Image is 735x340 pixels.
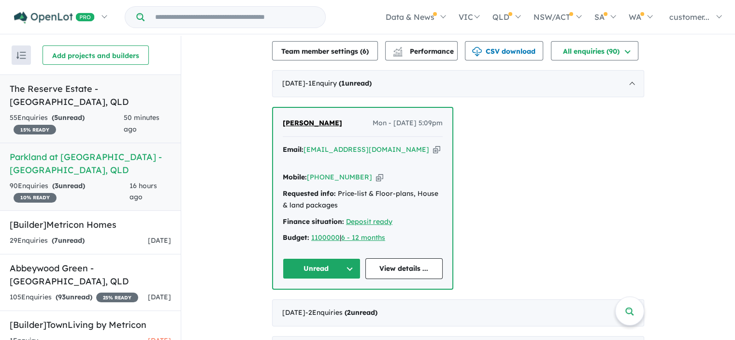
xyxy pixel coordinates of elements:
[362,47,366,56] span: 6
[14,12,95,24] img: Openlot PRO Logo White
[393,50,403,56] img: bar-chart.svg
[385,41,458,60] button: Performance
[54,113,58,122] span: 5
[10,112,123,135] div: 55 Enquir ies
[272,299,644,326] div: [DATE]
[10,82,171,108] h5: The Reserve Estate - [GEOGRAPHIC_DATA] , QLD
[283,258,360,279] button: Unread
[465,41,543,60] button: CSV download
[16,52,26,59] img: sort.svg
[365,258,443,279] a: View details ...
[394,47,454,56] span: Performance
[283,217,344,226] strong: Finance situation:
[272,70,644,97] div: [DATE]
[669,12,709,22] span: customer...
[305,79,372,88] span: - 1 Enquir y
[341,79,345,88] span: 1
[373,118,443,129] span: Mon - [DATE] 5:09pm
[52,181,85,190] strong: ( unread)
[272,41,378,60] button: Team member settings (6)
[148,293,171,301] span: [DATE]
[341,233,385,242] a: 6 - 12 months
[551,41,638,60] button: All enquiries (90)
[10,292,138,303] div: 105 Enquir ies
[472,47,482,57] img: download icon
[345,308,377,317] strong: ( unread)
[10,262,171,288] h5: Abbeywood Green - [GEOGRAPHIC_DATA] , QLD
[123,113,159,133] span: 50 minutes ago
[376,172,383,182] button: Copy
[283,173,307,181] strong: Mobile:
[14,125,56,134] span: 15 % READY
[303,145,429,154] a: [EMAIL_ADDRESS][DOMAIN_NAME]
[283,145,303,154] strong: Email:
[43,45,149,65] button: Add projects and builders
[52,113,85,122] strong: ( unread)
[283,188,443,211] div: Price-list & Floor-plans, House & land packages
[58,293,66,301] span: 93
[52,236,85,245] strong: ( unread)
[96,293,138,302] span: 25 % READY
[283,189,336,198] strong: Requested info:
[56,293,92,301] strong: ( unread)
[347,308,351,317] span: 2
[283,118,342,127] span: [PERSON_NAME]
[393,47,402,52] img: line-chart.svg
[10,150,171,177] h5: Parkland at [GEOGRAPHIC_DATA] - [GEOGRAPHIC_DATA] , QLD
[283,118,342,129] a: [PERSON_NAME]
[130,181,157,202] span: 16 hours ago
[346,217,392,226] a: Deposit ready
[283,233,309,242] strong: Budget:
[10,235,85,247] div: 29 Enquir ies
[10,318,171,331] h5: [Builder] TownLiving by Metricon
[305,308,377,317] span: - 2 Enquir ies
[148,236,171,245] span: [DATE]
[311,233,340,242] a: 1100000
[54,236,58,245] span: 7
[433,145,440,155] button: Copy
[307,173,372,181] a: [PHONE_NUMBER]
[10,218,171,231] h5: [Builder] Metricon Homes
[339,79,372,88] strong: ( unread)
[10,180,130,204] div: 90 Enquir ies
[14,193,57,203] span: 10 % READY
[283,232,443,244] div: |
[146,7,323,28] input: Try estate name, suburb, builder or developer
[55,181,58,190] span: 3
